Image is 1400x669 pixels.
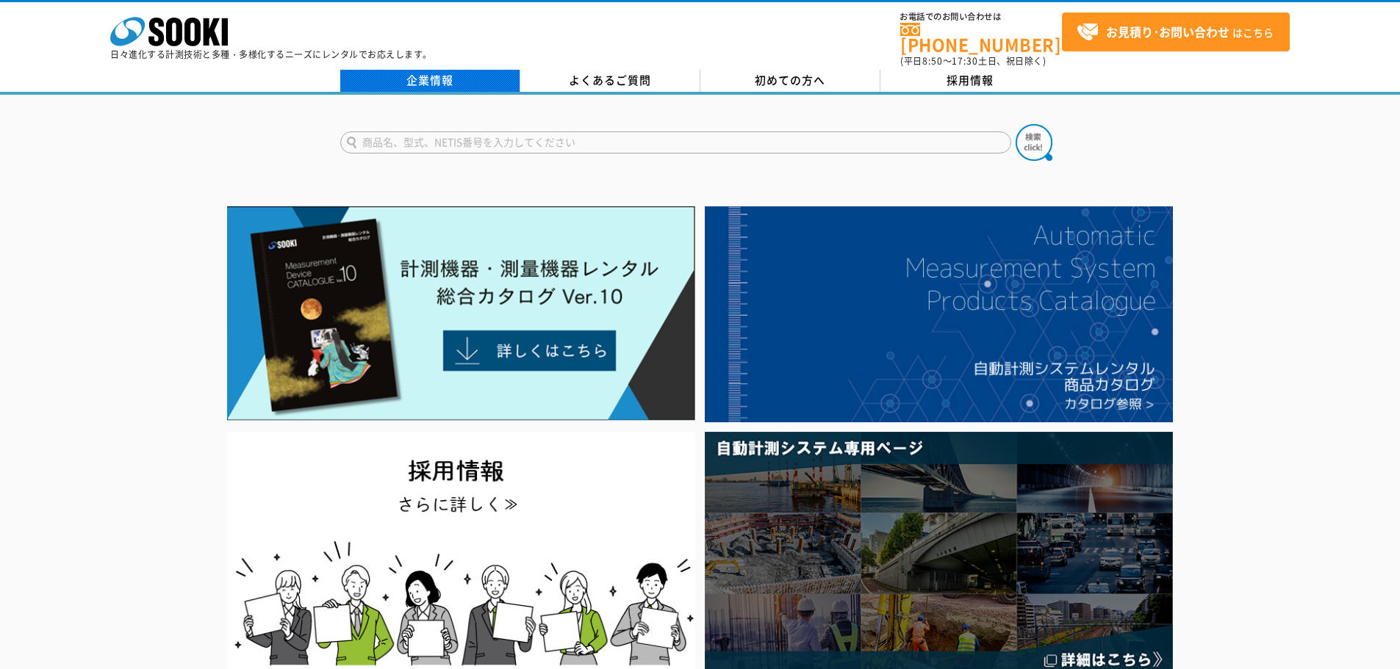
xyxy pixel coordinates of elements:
[900,54,1046,68] span: (平日 ～ 土日、祝日除く)
[1106,23,1230,40] strong: お見積り･お問い合わせ
[1016,124,1052,161] img: btn_search.png
[110,50,432,59] p: 日々進化する計測技術と多種・多様化するニーズにレンタルでお応えします。
[705,206,1173,422] img: 自動計測システムカタログ
[340,131,1011,153] input: 商品名、型式、NETIS番号を入力してください
[952,54,978,68] span: 17:30
[227,206,695,421] img: Catalog Ver10
[520,70,700,92] a: よくあるご質問
[922,54,943,68] span: 8:50
[755,72,825,88] span: 初めての方へ
[700,70,880,92] a: 初めての方へ
[900,23,1062,53] a: [PHONE_NUMBER]
[340,70,520,92] a: 企業情報
[1062,12,1290,51] a: お見積り･お問い合わせはこちら
[1077,21,1274,43] span: はこちら
[880,70,1060,92] a: 採用情報
[900,12,1062,21] span: お電話でのお問い合わせは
